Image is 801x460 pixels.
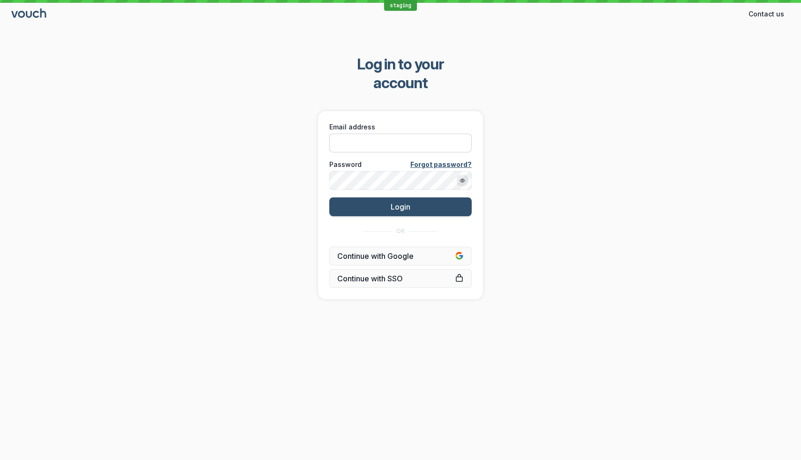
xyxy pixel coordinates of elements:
[11,10,48,18] a: Go to sign in
[410,160,472,169] a: Forgot password?
[329,122,375,132] span: Email address
[743,7,790,22] button: Contact us
[391,202,410,211] span: Login
[329,269,472,288] a: Continue with SSO
[457,175,468,186] button: Show password
[749,9,784,19] span: Contact us
[337,251,464,261] span: Continue with Google
[329,247,472,265] button: Continue with Google
[331,55,471,92] span: Log in to your account
[337,274,464,283] span: Continue with SSO
[329,160,362,169] span: Password
[329,197,472,216] button: Login
[396,227,405,235] span: OR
